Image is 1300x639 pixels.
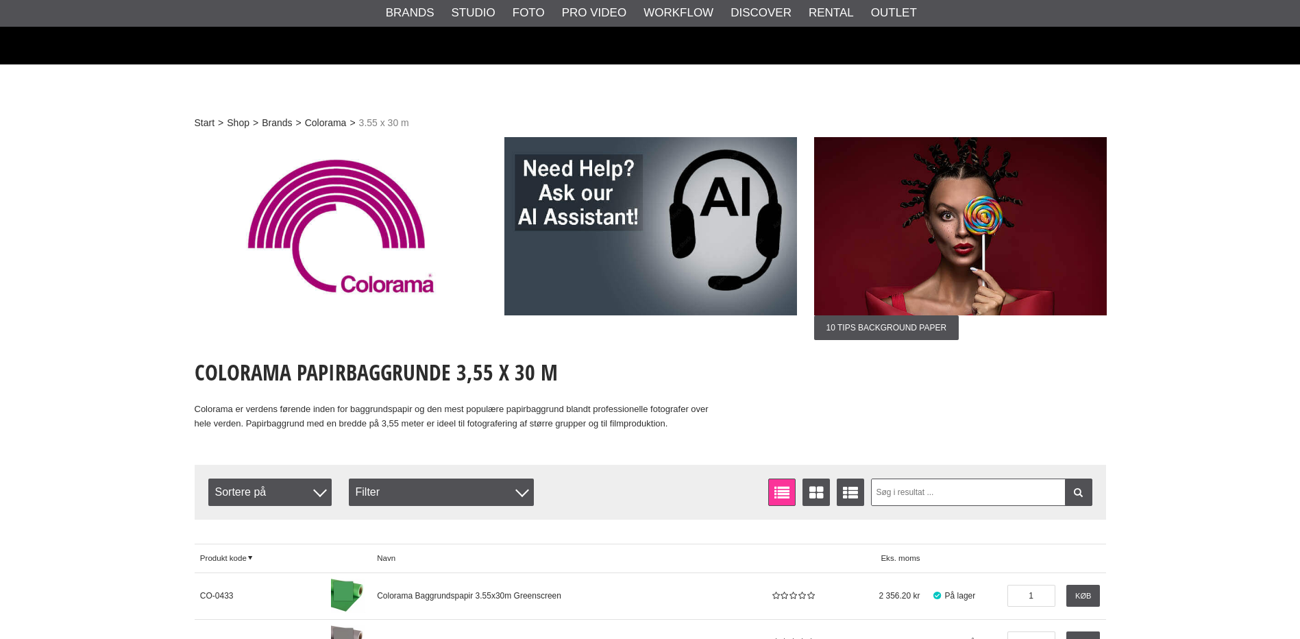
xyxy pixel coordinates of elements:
span: 10 Tips Background Paper [814,315,959,340]
a: Udvid liste [837,479,864,506]
a: Workflow [643,4,713,22]
span: CO-0433 [200,591,234,601]
img: Colorama Baggrundspapir 3.55x30m Greenscreen [331,579,365,613]
span: > [218,116,223,130]
a: Foto [513,4,545,22]
span: Colorama Baggrundspapir 3.55x30m Greenscreen [377,591,561,601]
a: Brands [262,116,292,130]
img: Annonce:006 ban-elin-AIelin-eng.jpg [504,137,797,315]
a: Colorama Baggrundspapir 3.55x30m Greenscreen [371,572,765,619]
a: Filtrer [1065,479,1092,506]
img: Annonce:001 ban-colorama-logga.jpg [195,137,487,315]
a: Brands [386,4,434,22]
p: Colorama er verdens førende inden for baggrundspapir og den mest populære papirbaggrund blandt pr... [195,402,721,431]
h1: Colorama Papirbaggrunde 3,55 x 30 m [195,357,721,387]
a: Pro Video [562,4,626,22]
span: Sortere på [208,479,332,506]
a: Rental [809,4,854,22]
span: > [253,116,258,130]
span: På lager [926,572,1001,619]
a: Vis liste [768,479,796,506]
input: Søg i resultat ... [871,479,1092,506]
a: Colorama [305,116,347,130]
span: 2 356.20 [820,572,926,619]
a: Vinduevisning [802,479,830,506]
div: Kundebedømmelse: 0 [770,590,814,602]
a: Annonce:002 ban-colorama-red002.jpg10 Tips Background Paper [814,137,1107,340]
a: Discover [731,4,792,22]
a: Outlet [871,4,917,22]
span: Eks. moms [820,544,926,572]
span: > [349,116,355,130]
span: > [296,116,302,130]
i: På lager [931,591,942,601]
span: 3.55 x 30 m [359,116,409,130]
a: CO-0433 [195,572,326,619]
a: Navn [371,544,765,572]
a: Produkt kode [195,544,326,572]
a: Køb [1066,585,1100,607]
img: Annonce:002 ban-colorama-red002.jpg [814,137,1107,315]
div: Filter [349,479,534,506]
a: Start [195,116,215,130]
a: Shop [227,116,249,130]
a: Colorama Baggrundspapir 3.55x30m Greenscreen [326,572,371,619]
a: Studio [452,4,495,22]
